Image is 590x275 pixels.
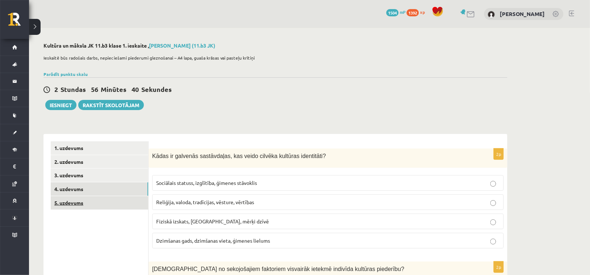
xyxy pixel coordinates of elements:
a: 3. uzdevums [51,169,148,182]
span: [DEMOGRAPHIC_DATA] no sekojošajiem faktoriem visvairāk ietekmē indivīda kultūras piederību? [152,266,404,272]
span: Dzimšanas gads, dzimšanas vieta, ģimenes lielums [156,237,270,244]
input: Dzimšanas gads, dzimšanas vieta, ģimenes lielums [490,239,496,244]
span: 2 [54,85,58,93]
span: xp [420,9,425,15]
input: Fiziskā izskats, [GEOGRAPHIC_DATA], mērķi dzīvē [490,219,496,225]
a: Parādīt punktu skalu [43,71,88,77]
a: [PERSON_NAME] [500,10,545,17]
span: Minūtes [101,85,126,93]
a: 1. uzdevums [51,141,148,155]
span: Reliģija, valoda, tradīcijas, vēsture, vērtības [156,199,254,205]
p: 2p [494,148,504,160]
span: Sociālais statuss, izglītība, ģimenes stāvoklis [156,179,257,186]
span: 1392 [407,9,419,16]
a: 5. uzdevums [51,196,148,210]
span: 56 [91,85,98,93]
span: 1504 [386,9,399,16]
a: Rakstīt skolotājam [78,100,144,110]
span: Kādas ir galvenās sastāvdaļas, kas veido cilvēka kultūras identitāti? [152,153,326,159]
a: [PERSON_NAME] (11.b3 JK) [149,42,215,49]
span: mP [400,9,406,15]
a: 2. uzdevums [51,155,148,169]
a: Rīgas 1. Tālmācības vidusskola [8,13,29,31]
span: Sekundes [141,85,172,93]
a: 4. uzdevums [51,182,148,196]
a: 1392 xp [407,9,428,15]
span: Stundas [61,85,86,93]
input: Reliģija, valoda, tradīcijas, vēsture, vērtības [490,200,496,206]
span: Fiziskā izskats, [GEOGRAPHIC_DATA], mērķi dzīvē [156,218,269,225]
span: 40 [132,85,139,93]
p: 2p [494,261,504,273]
button: Iesniegt [45,100,76,110]
h2: Kultūra un māksla JK 11.b3 klase 1. ieskaite , [43,43,507,49]
img: Roberts Veško [488,11,495,18]
p: Ieskaitē būs radošais darbs, nepieciešami piederumi gleznošanai – A4 lapa, guaša krāsas vai paste... [43,54,504,61]
input: Sociālais statuss, izglītība, ģimenes stāvoklis [490,181,496,187]
a: 1504 mP [386,9,406,15]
